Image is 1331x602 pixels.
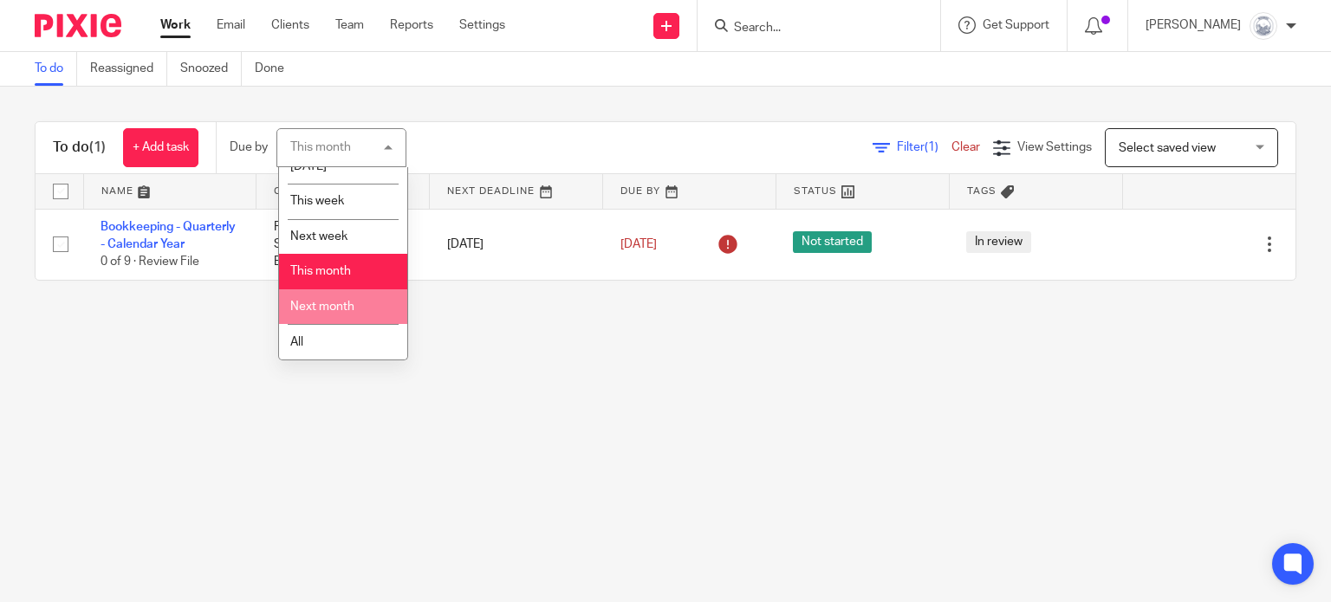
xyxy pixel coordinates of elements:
span: Next week [290,230,347,243]
td: [DATE] [430,209,603,280]
span: Filter [897,141,951,153]
a: Bookkeeping - Quarterly - Calendar Year [101,221,236,250]
div: This month [290,141,351,153]
p: [PERSON_NAME] [1146,16,1241,34]
span: This week [290,195,344,207]
img: Copy%20of%20Rockies%20accounting%20v3%20(1).png [1250,12,1277,40]
a: Email [217,16,245,34]
span: Not started [793,231,872,253]
h1: To do [53,139,106,157]
p: Due by [230,139,268,156]
span: (1) [89,140,106,154]
span: Select saved view [1119,142,1216,154]
a: Clients [271,16,309,34]
span: In review [966,231,1031,253]
a: Settings [459,16,505,34]
a: + Add task [123,128,198,167]
span: Get Support [983,19,1049,31]
a: Reassigned [90,52,167,86]
a: Team [335,16,364,34]
span: 0 of 9 · Review File [101,256,199,268]
a: Done [255,52,297,86]
span: All [290,336,303,348]
a: Reports [390,16,433,34]
input: Search [732,21,888,36]
span: Next month [290,301,354,313]
a: Snoozed [180,52,242,86]
a: Work [160,16,191,34]
td: Rockies Accounting Services Inc/Nanaimo Bookkeeping Services [256,209,430,280]
span: (1) [925,141,938,153]
span: Tags [967,186,997,196]
a: To do [35,52,77,86]
span: [DATE] [290,160,327,172]
a: Clear [951,141,980,153]
img: Pixie [35,14,121,37]
span: View Settings [1017,141,1092,153]
span: [DATE] [620,238,657,250]
span: This month [290,265,351,277]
